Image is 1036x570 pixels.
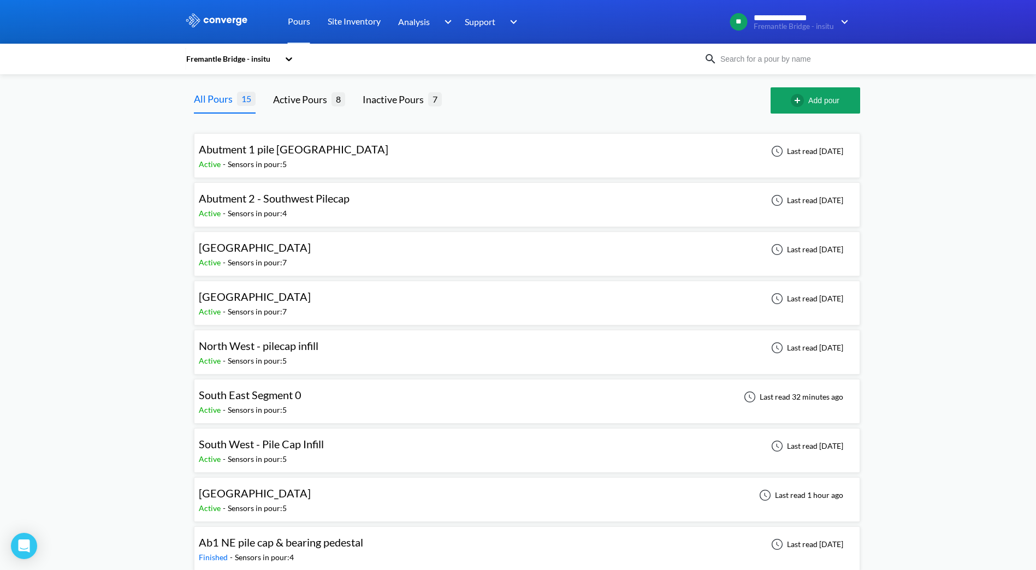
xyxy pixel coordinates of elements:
[228,502,287,514] div: Sensors in pour: 5
[194,539,860,548] a: Ab1 NE pile cap & bearing pedestalFinished-Sensors in pour:4Last read [DATE]
[834,15,851,28] img: downArrow.svg
[228,158,287,170] div: Sensors in pour: 5
[228,257,287,269] div: Sensors in pour: 7
[437,15,454,28] img: downArrow.svg
[237,92,256,105] span: 15
[199,437,324,450] span: South West - Pile Cap Infill
[199,486,311,500] span: [GEOGRAPHIC_DATA]
[11,533,37,559] div: Open Intercom Messenger
[223,159,228,169] span: -
[199,143,388,156] span: Abutment 1 pile [GEOGRAPHIC_DATA]
[194,391,860,401] a: South East Segment 0Active-Sensors in pour:5Last read 32 minutes ago
[223,356,228,365] span: -
[199,307,223,316] span: Active
[465,15,495,28] span: Support
[223,258,228,267] span: -
[194,195,860,204] a: Abutment 2 - Southwest PilecapActive-Sensors in pour:4Last read [DATE]
[223,503,228,513] span: -
[230,553,235,562] span: -
[199,290,311,303] span: [GEOGRAPHIC_DATA]
[765,538,846,551] div: Last read [DATE]
[194,293,860,302] a: [GEOGRAPHIC_DATA]Active-Sensors in pour:7Last read [DATE]
[228,355,287,367] div: Sensors in pour: 5
[503,15,520,28] img: downArrow.svg
[228,207,287,219] div: Sensors in pour: 4
[765,292,846,305] div: Last read [DATE]
[223,405,228,414] span: -
[228,453,287,465] div: Sensors in pour: 5
[223,454,228,464] span: -
[754,22,834,31] span: Fremantle Bridge - insitu
[765,243,846,256] div: Last read [DATE]
[199,536,363,549] span: Ab1 NE pile cap & bearing pedestal
[194,244,860,253] a: [GEOGRAPHIC_DATA]Active-Sensors in pour:7Last read [DATE]
[199,553,230,562] span: Finished
[194,146,860,155] a: Abutment 1 pile [GEOGRAPHIC_DATA]Active-Sensors in pour:5Last read [DATE]
[199,159,223,169] span: Active
[194,490,860,499] a: [GEOGRAPHIC_DATA]Active-Sensors in pour:5Last read 1 hour ago
[765,440,846,453] div: Last read [DATE]
[228,404,287,416] div: Sensors in pour: 5
[185,13,248,27] img: logo_ewhite.svg
[765,145,846,158] div: Last read [DATE]
[199,503,223,513] span: Active
[194,91,237,106] div: All Pours
[704,52,717,66] img: icon-search.svg
[185,53,279,65] div: Fremantle Bridge - insitu
[771,87,860,114] button: Add pour
[199,339,318,352] span: North West - pilecap infill
[428,92,442,106] span: 7
[199,356,223,365] span: Active
[223,307,228,316] span: -
[753,489,846,502] div: Last read 1 hour ago
[223,209,228,218] span: -
[199,454,223,464] span: Active
[765,341,846,354] div: Last read [DATE]
[791,94,808,107] img: add-circle-outline.svg
[199,388,301,401] span: South East Segment 0
[398,15,430,28] span: Analysis
[765,194,846,207] div: Last read [DATE]
[194,342,860,352] a: North West - pilecap infillActive-Sensors in pour:5Last read [DATE]
[717,53,849,65] input: Search for a pour by name
[738,390,846,403] div: Last read 32 minutes ago
[273,92,331,107] div: Active Pours
[331,92,345,106] span: 8
[199,241,311,254] span: [GEOGRAPHIC_DATA]
[199,192,350,205] span: Abutment 2 - Southwest Pilecap
[228,306,287,318] div: Sensors in pour: 7
[363,92,428,107] div: Inactive Pours
[194,441,860,450] a: South West - Pile Cap InfillActive-Sensors in pour:5Last read [DATE]
[199,258,223,267] span: Active
[199,209,223,218] span: Active
[199,405,223,414] span: Active
[235,551,294,563] div: Sensors in pour: 4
